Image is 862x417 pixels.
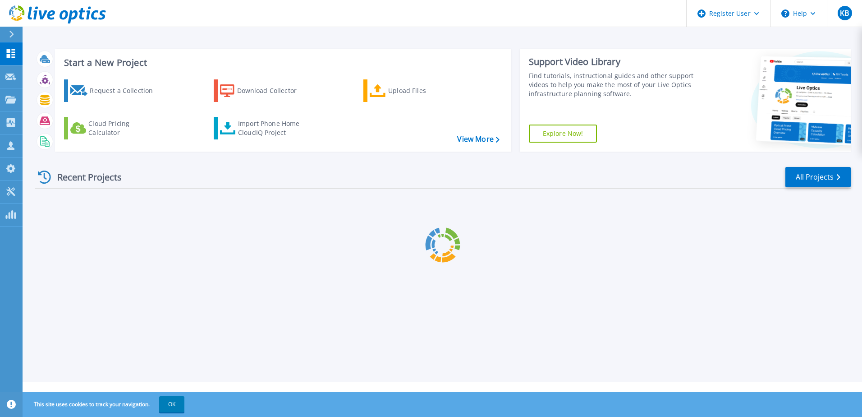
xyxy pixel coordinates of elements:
div: Support Video Library [529,56,697,68]
a: Request a Collection [64,79,165,102]
a: View More [457,135,499,144]
a: Cloud Pricing Calculator [64,117,165,139]
div: Cloud Pricing Calculator [88,119,160,137]
h3: Start a New Project [64,58,499,68]
div: Download Collector [237,82,309,100]
div: Find tutorials, instructional guides and other support videos to help you make the most of your L... [529,71,697,98]
a: Explore Now! [529,125,597,143]
button: OK [159,396,184,412]
span: KB [840,9,849,17]
div: Recent Projects [35,166,134,188]
a: All Projects [785,167,851,187]
a: Download Collector [214,79,314,102]
div: Request a Collection [90,82,162,100]
a: Upload Files [363,79,464,102]
div: Import Phone Home CloudIQ Project [238,119,308,137]
span: This site uses cookies to track your navigation. [25,396,184,412]
div: Upload Files [388,82,460,100]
